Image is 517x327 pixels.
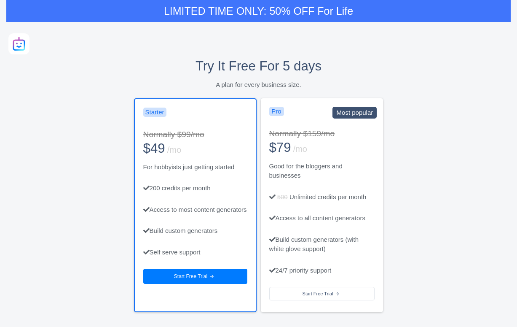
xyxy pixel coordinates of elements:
[143,226,247,236] p: Build custom generators
[335,292,340,296] i: arrow_forward
[209,274,214,279] i: arrow_forward
[269,128,375,140] p: Normally $159/mo
[269,235,375,254] p: Build custom generators (with white glove support)
[11,74,506,90] p: A plan for every business size.
[8,33,29,54] img: GaryAI
[269,140,375,157] h3: $79
[269,192,375,202] p: Unlimited credits per month
[165,145,181,154] span: /mo
[143,184,247,193] p: 200 credits per month
[143,129,247,141] p: Normally $99/mo
[332,107,377,119] p: Most popular
[143,141,247,157] h3: $49
[143,205,247,215] p: Access to most content generators
[277,193,288,200] span: 500
[291,144,307,154] span: /mo
[269,107,284,116] p: Pro
[143,248,247,257] p: Self serve support
[143,162,247,172] p: For hobbyists just getting started
[269,162,375,181] p: Good for the bloggers and businesses
[269,266,375,276] p: 24/7 priority support
[269,287,375,300] button: Start Free Trialarrow_forward
[269,213,375,223] p: Access to all content generators
[143,269,247,284] button: Start Free Trialarrow_forward
[196,59,321,73] strong: Try It Free For 5 days
[143,108,166,117] p: Starter
[164,5,353,17] strong: LIMITED TIME ONLY: 50% OFF For Life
